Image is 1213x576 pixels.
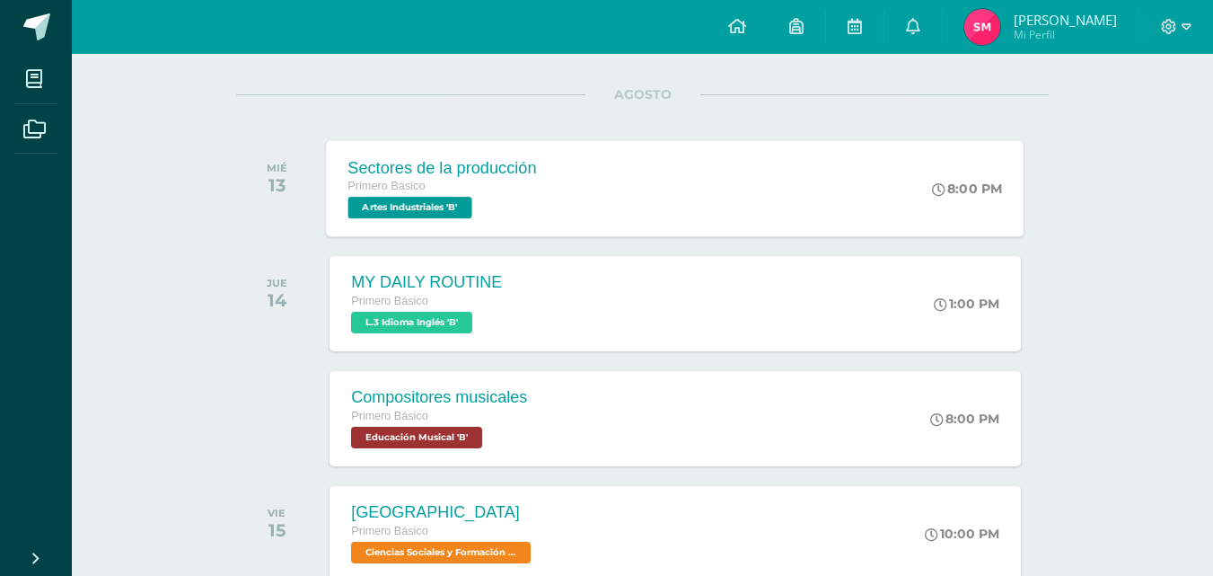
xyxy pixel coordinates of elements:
[267,162,287,174] div: MIÉ
[964,9,1000,45] img: 55e7213db05bd3990b1bb0a39ed178c7.png
[351,410,427,422] span: Primero Básico
[351,388,527,407] div: Compositores musicales
[351,427,482,448] span: Educación Musical 'B'
[351,312,472,333] span: L.3 Idioma Inglés 'B'
[351,542,531,563] span: Ciencias Sociales y Formación Ciudadana 'B'
[925,526,999,542] div: 10:00 PM
[1014,11,1117,29] span: [PERSON_NAME]
[267,289,287,311] div: 14
[268,519,286,541] div: 15
[351,503,535,522] div: [GEOGRAPHIC_DATA]
[585,86,700,102] span: AGOSTO
[351,525,427,537] span: Primero Básico
[934,296,999,312] div: 1:00 PM
[1014,27,1117,42] span: Mi Perfil
[267,174,287,196] div: 13
[351,295,427,307] span: Primero Básico
[348,197,472,218] span: Artes Industriales 'B'
[268,507,286,519] div: VIE
[351,273,502,292] div: MY DAILY ROUTINE
[267,277,287,289] div: JUE
[930,411,999,427] div: 8:00 PM
[348,158,537,177] div: Sectores de la producción
[933,181,1003,197] div: 8:00 PM
[348,180,426,192] span: Primero Básico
